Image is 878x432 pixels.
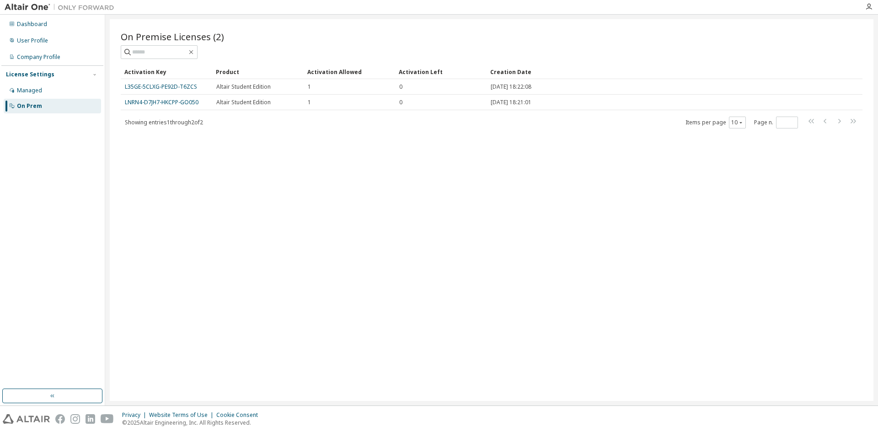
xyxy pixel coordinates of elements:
[55,414,65,424] img: facebook.svg
[399,64,483,79] div: Activation Left
[17,102,42,110] div: On Prem
[86,414,95,424] img: linkedin.svg
[121,30,224,43] span: On Premise Licenses (2)
[399,83,402,91] span: 0
[308,99,311,106] span: 1
[125,83,197,91] a: L35GE-5CLXG-PE92D-T6ZCS
[122,419,263,427] p: © 2025 Altair Engineering, Inc. All Rights Reserved.
[125,118,203,126] span: Showing entries 1 through 2 of 2
[754,117,798,128] span: Page n.
[399,99,402,106] span: 0
[17,21,47,28] div: Dashboard
[491,83,531,91] span: [DATE] 18:22:08
[149,411,216,419] div: Website Terms of Use
[101,414,114,424] img: youtube.svg
[5,3,119,12] img: Altair One
[122,411,149,419] div: Privacy
[490,64,822,79] div: Creation Date
[731,119,744,126] button: 10
[216,83,271,91] span: Altair Student Edition
[685,117,746,128] span: Items per page
[216,64,300,79] div: Product
[216,99,271,106] span: Altair Student Edition
[17,87,42,94] div: Managed
[17,37,48,44] div: User Profile
[216,411,263,419] div: Cookie Consent
[70,414,80,424] img: instagram.svg
[6,71,54,78] div: License Settings
[491,99,531,106] span: [DATE] 18:21:01
[125,98,198,106] a: LNRN4-D7JH7-HKCPP-GO050
[308,83,311,91] span: 1
[124,64,209,79] div: Activation Key
[17,53,60,61] div: Company Profile
[307,64,391,79] div: Activation Allowed
[3,414,50,424] img: altair_logo.svg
